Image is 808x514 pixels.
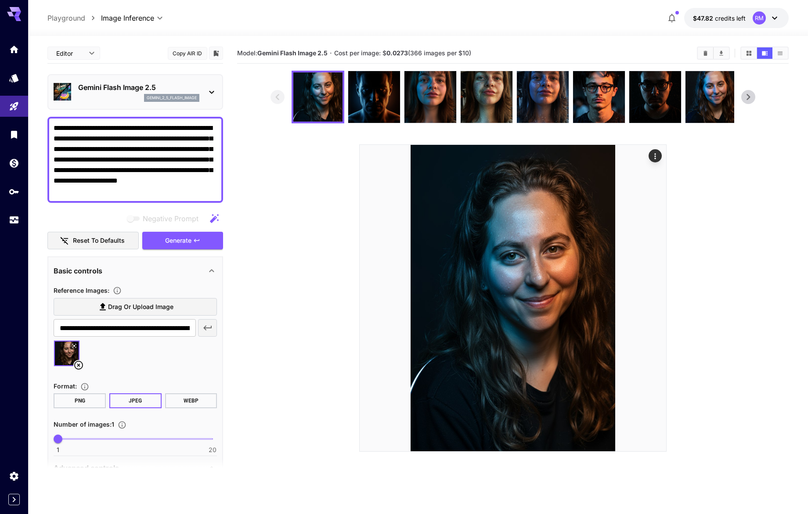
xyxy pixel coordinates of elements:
div: Gemini Flash Image 2.5gemini_2_5_flash_image [54,79,217,105]
button: Expand sidebar [8,494,20,505]
div: Playground [9,101,19,112]
p: gemini_2_5_flash_image [147,95,197,101]
div: Home [9,44,19,55]
span: Editor [56,49,83,58]
img: 2Q== [404,71,456,123]
img: Z [360,145,666,451]
button: Upload a reference image to guide the result. This is needed for Image-to-Image or Inpainting. Su... [109,286,125,295]
div: Actions [649,149,662,162]
button: Download All [714,47,729,59]
span: Image Inference [101,13,154,23]
p: · [330,48,332,58]
div: Usage [9,215,19,226]
button: PNG [54,393,106,408]
nav: breadcrumb [47,13,101,23]
img: 9k= [629,71,681,123]
span: Drag or upload image [108,302,173,313]
img: 2Q== [573,71,625,123]
div: Show images in grid viewShow images in video viewShow images in list view [740,47,789,60]
span: Negative prompts are not compatible with the selected model. [125,213,206,224]
span: 1 [57,446,59,454]
button: WEBP [165,393,217,408]
button: Reset to defaults [47,232,139,250]
p: Basic controls [54,266,102,276]
button: Show images in video view [757,47,772,59]
b: Gemini Flash Image 2.5 [257,49,328,57]
span: credits left [715,14,746,22]
button: Add to library [212,48,220,58]
img: 2Q== [461,71,512,123]
p: Gemini Flash Image 2.5 [78,82,199,93]
a: Playground [47,13,85,23]
div: Models [9,72,19,83]
button: Show images in list view [772,47,788,59]
span: Reference Images : [54,287,109,294]
b: 0.0273 [386,49,408,57]
label: Drag or upload image [54,298,217,316]
img: Z [685,71,737,123]
img: 9k= [348,71,400,123]
div: API Keys [9,186,19,197]
div: Wallet [9,158,19,169]
button: JPEG [109,393,162,408]
button: Choose the file format for the output image. [77,382,93,391]
span: Format : [54,382,77,390]
div: Clear ImagesDownload All [697,47,730,60]
span: Generate [165,235,191,246]
button: $47.82139RM [684,8,789,28]
span: Cost per image: $ (366 images per $10) [334,49,471,57]
div: Settings [9,471,19,482]
div: RM [753,11,766,25]
div: Library [9,129,19,140]
span: Model: [237,49,328,57]
button: Generate [142,232,223,250]
img: Z [293,72,343,122]
span: 20 [209,446,216,454]
button: Clear Images [698,47,713,59]
span: Number of images : 1 [54,421,114,428]
button: Specify how many images to generate in a single request. Each image generation will be charged se... [114,421,130,429]
span: Negative Prompt [143,213,198,224]
div: Basic controls [54,260,217,281]
span: $47.82 [693,14,715,22]
button: Show images in grid view [741,47,757,59]
img: Z [517,71,569,123]
div: $47.82139 [693,14,746,23]
button: Copy AIR ID [168,47,207,60]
